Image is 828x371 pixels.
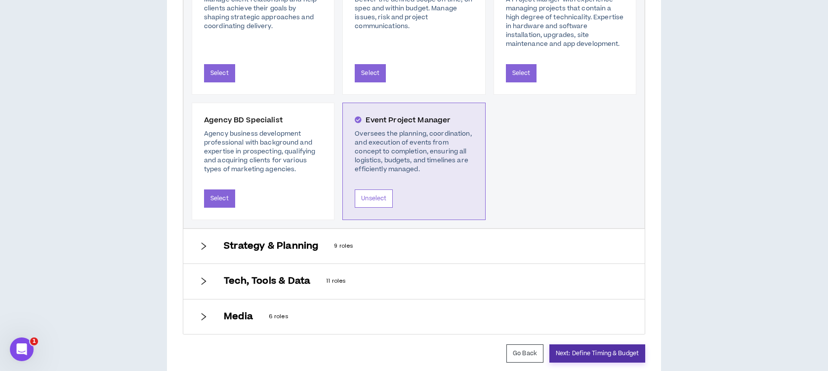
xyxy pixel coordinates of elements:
button: Select [204,189,235,208]
p: 6 roles [269,312,629,321]
p: Agency business development professional with background and expertise in prospecting, qualifying... [204,129,322,174]
button: Select [204,64,235,82]
span: 1 [30,337,38,345]
button: Select [355,64,386,82]
p: Oversees the planning, coordination, and execution of events from concept to completion, ensuring... [355,129,473,174]
button: Go Back [506,344,543,363]
button: Select [506,64,537,82]
button: Unselect [355,189,393,208]
button: Next: Define Timing & Budget [549,344,645,363]
iframe: Intercom live chat [10,337,34,361]
p: 9 roles [334,242,629,251]
h6: Tech, Tools & Data [224,276,310,287]
span: right [199,277,208,286]
h6: Media [224,311,253,322]
span: right [199,312,208,321]
p: 11 roles [326,277,629,286]
h6: Event Project Manager [355,115,473,125]
h6: Strategy & Planning [224,241,318,252]
span: right [199,242,208,251]
h6: Agency BD Specialist [204,115,322,125]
